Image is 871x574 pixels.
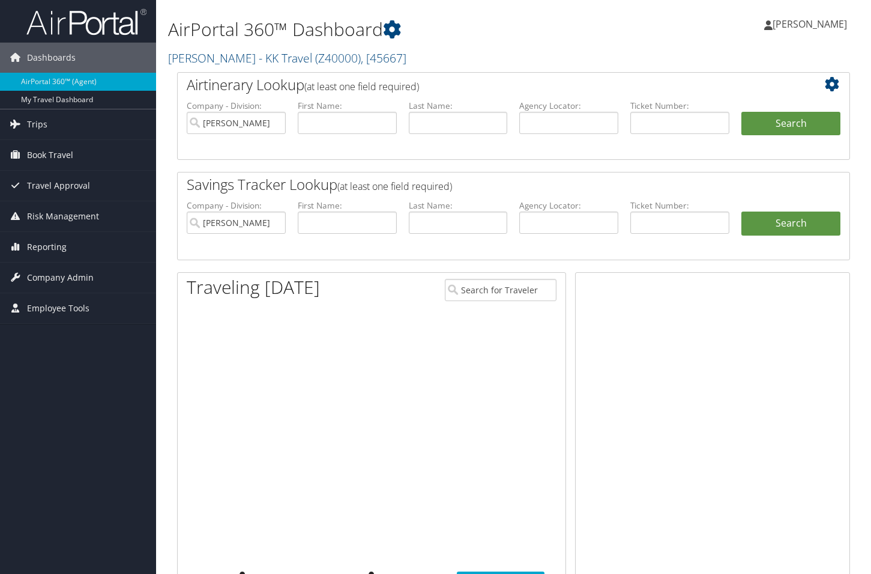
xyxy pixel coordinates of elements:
[298,100,397,112] label: First Name:
[27,171,90,201] span: Travel Approval
[773,17,847,31] span: [PERSON_NAME]
[630,100,729,112] label: Ticket Number:
[26,8,146,36] img: airportal-logo.png
[519,100,618,112] label: Agency Locator:
[187,75,785,95] h2: Airtinerary Lookup
[409,200,508,212] label: Last Name:
[187,174,785,195] h2: Savings Tracker Lookup
[168,17,628,42] h1: AirPortal 360™ Dashboard
[27,232,67,262] span: Reporting
[187,200,286,212] label: Company - Division:
[27,43,76,73] span: Dashboards
[445,279,556,301] input: Search for Traveler
[27,140,73,170] span: Book Travel
[298,200,397,212] label: First Name:
[27,263,94,293] span: Company Admin
[27,293,89,323] span: Employee Tools
[304,80,419,93] span: (at least one field required)
[337,180,452,193] span: (at least one field required)
[168,50,406,66] a: [PERSON_NAME] - KK Travel
[741,112,840,136] button: Search
[315,50,361,66] span: ( Z40000 )
[764,6,859,42] a: [PERSON_NAME]
[519,200,618,212] label: Agency Locator:
[27,201,99,231] span: Risk Management
[187,275,320,300] h1: Traveling [DATE]
[187,212,286,234] input: search accounts
[741,212,840,236] a: Search
[27,109,47,139] span: Trips
[187,100,286,112] label: Company - Division:
[361,50,406,66] span: , [ 45667 ]
[630,200,729,212] label: Ticket Number:
[409,100,508,112] label: Last Name:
